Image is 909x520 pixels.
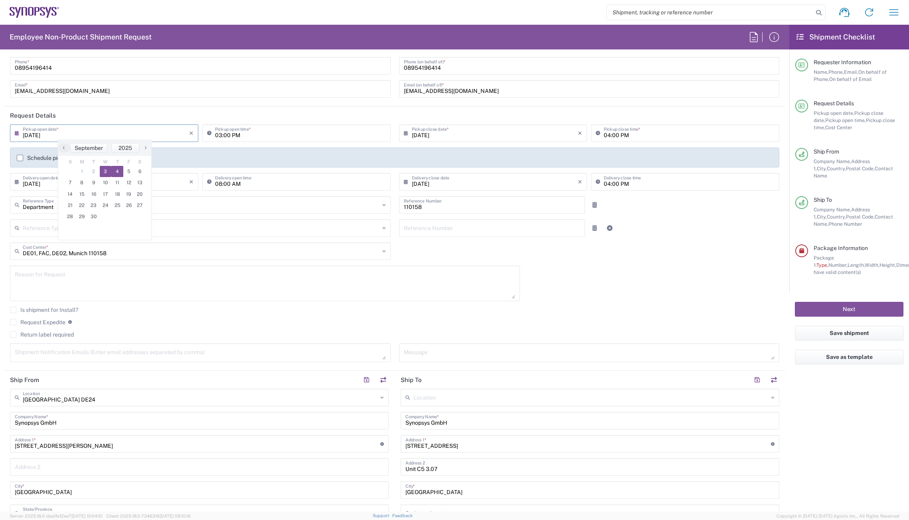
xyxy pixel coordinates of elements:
span: City, [817,165,827,171]
span: 1 [76,166,88,177]
span: Postal Code, [846,165,875,171]
span: Cost Center [825,124,852,130]
span: 4 [111,166,123,177]
label: Request Expedite [10,319,65,325]
button: Save as template [795,350,903,364]
a: Feedback [392,513,413,518]
h2: Request Details [10,112,56,120]
span: Country, [827,214,846,220]
a: Support [373,513,393,518]
th: weekday [88,158,100,166]
i: × [189,127,194,140]
span: 12 [123,177,134,188]
span: 30 [88,211,100,222]
span: 17 [100,189,112,200]
span: 19 [123,189,134,200]
i: × [578,127,582,140]
span: Phone Number [828,221,862,227]
span: 11 [111,177,123,188]
span: 25 [111,200,123,211]
bs-datepicker-container: calendar [58,140,152,240]
span: › [140,143,152,152]
span: Client: 2025.18.0-7346316 [106,514,191,518]
input: Shipment, tracking or reference number [607,5,813,20]
th: weekday [100,158,112,166]
span: 20 [134,189,145,200]
span: 5 [123,166,134,177]
span: Server: 2025.18.0-daa1fe12ee7 [10,514,103,518]
span: 28 [64,211,76,222]
span: Height, [879,262,896,268]
span: Length, [848,262,865,268]
span: 27 [134,200,145,211]
span: 3 [100,166,112,177]
span: Pickup open date, [814,110,854,116]
span: Company Name, [814,158,851,164]
button: September [70,143,107,153]
span: 10 [100,177,112,188]
span: ‹ [58,143,70,152]
span: Request Details [814,100,854,106]
span: 2 [88,166,100,177]
label: Is shipment for Install? [10,307,78,313]
button: Next [795,302,903,317]
span: Ship To [814,197,832,203]
span: 8 [76,177,88,188]
bs-datepicker-navigation-view: ​ ​ ​ [58,143,151,153]
span: Name, [814,69,828,75]
span: Type, [816,262,828,268]
button: › [139,143,151,153]
span: 23 [88,200,100,211]
h2: Ship To [401,376,422,384]
th: weekday [111,158,123,166]
span: 9 [88,177,100,188]
label: Return label required [10,331,74,338]
span: Ship From [814,148,839,155]
th: weekday [134,158,145,166]
span: [DATE] 10:04:51 [71,514,103,518]
span: Phone, [828,69,844,75]
span: 15 [76,189,88,200]
span: Country, [827,165,846,171]
span: September [75,145,103,151]
a: Remove Reference [589,199,600,211]
th: weekday [123,158,134,166]
span: 26 [123,200,134,211]
span: 16 [88,189,100,200]
span: Package 1: [814,255,834,268]
span: 29 [76,211,88,222]
i: × [578,175,582,188]
span: On behalf of Email [829,76,872,82]
span: 21 [64,200,76,211]
span: Requester Information [814,59,871,65]
span: 13 [134,177,145,188]
span: Package Information [814,245,868,251]
span: 14 [64,189,76,200]
span: Number, [828,262,848,268]
a: Add Reference [604,223,615,234]
label: Schedule pickup [17,155,70,161]
a: Remove Reference [589,223,600,234]
button: Save shipment [795,326,903,341]
button: ‹ [58,143,70,153]
span: 6 [134,166,145,177]
h2: Employee Non-Product Shipment Request [10,32,152,42]
button: 2025 [111,143,139,153]
span: 7 [64,177,76,188]
span: 22 [76,200,88,211]
span: Pickup open time, [825,117,866,123]
i: × [189,175,194,188]
span: Email, [844,69,858,75]
span: 24 [100,200,112,211]
span: 2025 [119,145,132,151]
span: 18 [111,189,123,200]
span: Company Name, [814,207,851,213]
h2: Ship From [10,376,39,384]
th: weekday [76,158,88,166]
span: [DATE] 08:10:16 [160,514,191,518]
span: Width, [865,262,879,268]
h2: Shipment Checklist [796,32,875,42]
span: Postal Code, [846,214,875,220]
span: City, [817,214,827,220]
th: weekday [64,158,76,166]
